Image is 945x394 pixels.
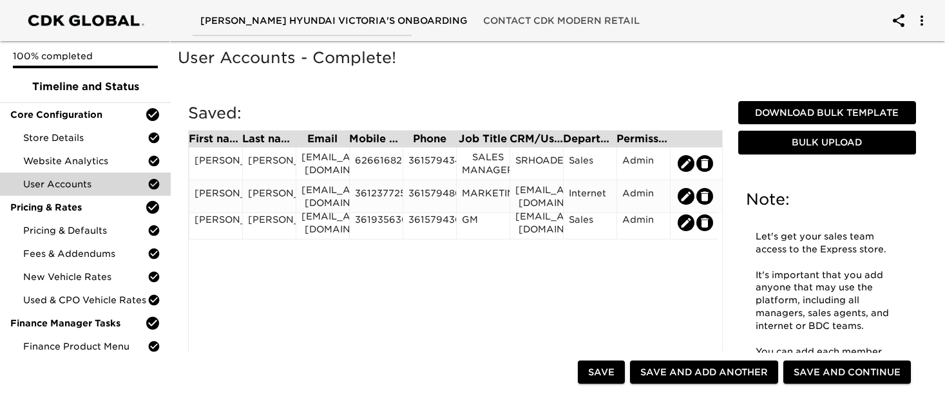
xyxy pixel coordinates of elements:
[906,5,937,36] button: account of current user
[462,151,504,176] div: SALES MANAGER
[195,187,237,206] div: [PERSON_NAME]
[569,187,611,206] div: Internet
[248,154,291,173] div: [PERSON_NAME]
[23,155,148,167] span: Website Analytics
[301,183,344,209] div: [EMAIL_ADDRESS][DOMAIN_NAME]
[462,213,504,232] div: GM
[783,361,911,384] button: Save and Continue
[794,364,901,380] span: Save and Continue
[355,213,397,232] div: 3619356301
[510,134,563,144] div: CRM/User ID
[10,317,145,330] span: Finance Manager Tasks
[10,79,160,95] span: Timeline and Status
[301,151,344,176] div: [EMAIL_ADDRESS][DOMAIN_NAME]
[483,13,640,29] span: Contact CDK Modern Retail
[23,294,148,306] span: Used & CPO Vehicle Rates
[23,131,148,144] span: Store Details
[349,134,403,144] div: Mobile Phone
[678,214,694,231] button: edit
[515,154,558,173] div: SRHOADES
[640,364,768,380] span: Save and Add Another
[301,210,344,236] div: [EMAIL_ADDRESS][DOMAIN_NAME]
[678,155,694,172] button: edit
[738,101,917,125] button: Download Bulk Template
[616,134,670,144] div: Permission Set
[696,155,713,172] button: edit
[678,188,694,205] button: edit
[13,50,158,62] p: 100% completed
[188,103,723,124] h5: Saved:
[756,230,899,256] p: Let's get your sales team access to the Express store.
[738,131,917,155] button: Bulk Upload
[462,187,504,206] div: MARKETING
[630,361,778,384] button: Save and Add Another
[23,270,148,283] span: New Vehicle Rates
[569,154,611,173] div: Sales
[189,134,242,144] div: First name
[23,340,148,353] span: Finance Product Menu
[515,183,558,209] div: [EMAIL_ADDRESS][DOMAIN_NAME]
[242,134,296,144] div: Last name
[696,214,713,231] button: edit
[408,213,451,232] div: 3615794301
[743,105,912,121] span: Download Bulk Template
[248,187,291,206] div: [PERSON_NAME]
[588,364,615,380] span: Save
[696,188,713,205] button: edit
[248,213,291,232] div: [PERSON_NAME]
[578,361,625,384] button: Save
[178,48,926,68] h5: User Accounts - Complete!
[622,154,665,173] div: Admin
[195,154,237,173] div: [PERSON_NAME]
[408,154,451,173] div: 3615794343
[296,134,349,144] div: Email
[408,187,451,206] div: 3615794809
[746,189,909,210] h5: Note:
[622,187,665,206] div: Admin
[622,213,665,232] div: Admin
[743,135,912,151] span: Bulk Upload
[403,134,456,144] div: Phone
[563,134,616,144] div: Department
[23,247,148,260] span: Fees & Addendums
[10,108,145,121] span: Core Configuration
[355,187,397,206] div: 3612377252
[200,13,468,29] span: [PERSON_NAME] Hyundai Victoria's Onboarding
[195,213,237,232] div: [PERSON_NAME]
[756,269,899,333] p: It's important that you add anyone that may use the platform, including all managers, sales agent...
[355,154,397,173] div: 6266168270
[569,213,611,232] div: Sales
[883,5,914,36] button: account of current user
[515,210,558,236] div: [EMAIL_ADDRESS][DOMAIN_NAME]
[10,201,145,214] span: Pricing & Rates
[456,134,510,144] div: Job Title
[23,224,148,237] span: Pricing & Defaults
[23,178,148,191] span: User Accounts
